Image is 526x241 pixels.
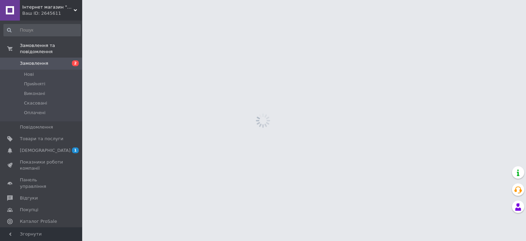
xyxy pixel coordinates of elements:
span: 2 [72,60,79,66]
span: Інтернет магазин "Автозапчастини" [22,4,74,10]
span: Скасовані [24,100,47,106]
span: Товари та послуги [20,136,63,142]
span: Замовлення та повідомлення [20,43,82,55]
span: Каталог ProSale [20,218,57,225]
span: Замовлення [20,60,48,67]
span: Покупці [20,207,38,213]
input: Пошук [3,24,81,36]
div: Ваш ID: 2645611 [22,10,82,16]
span: Показники роботи компанії [20,159,63,171]
span: Повідомлення [20,124,53,130]
span: Оплачені [24,110,46,116]
span: 1 [72,147,79,153]
span: Прийняті [24,81,45,87]
span: Виконані [24,91,45,97]
span: Панель управління [20,177,63,189]
span: Відгуки [20,195,38,201]
span: Нові [24,71,34,77]
span: [DEMOGRAPHIC_DATA] [20,147,71,154]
